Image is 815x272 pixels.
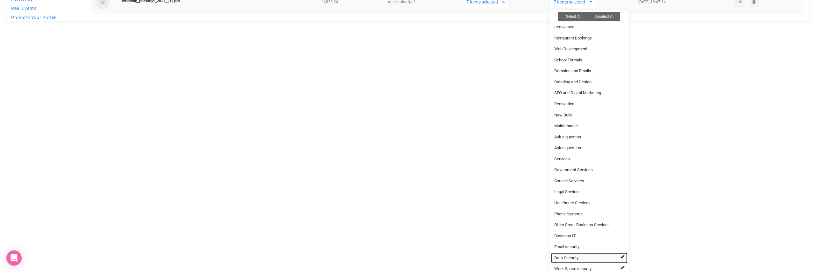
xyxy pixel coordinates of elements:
[554,112,572,118] span: New Build
[554,90,601,96] span: SEO and Digital Marketing
[9,13,79,22] a: Promote Your Profile
[589,12,620,21] button: Deselect All
[554,46,587,52] span: Web Development
[6,250,22,266] div: Open Intercom Messenger
[554,233,576,239] span: Business IT
[554,101,574,107] span: Renovation
[554,24,574,30] span: Renovation
[554,134,581,140] span: Ask a question
[554,145,581,151] span: Ask a question
[554,57,582,63] span: School Formals
[554,123,578,129] span: Maintenance
[554,79,592,85] span: Branding and Design
[554,211,583,217] span: Phone Systems
[554,178,584,184] span: Council Services
[554,244,579,250] span: Email security
[554,68,591,74] span: Domains and Emails
[554,200,591,206] span: Healthcare Services
[554,266,592,272] span: Work Space security
[554,156,570,162] span: Services
[554,255,578,261] span: Data Security
[554,167,593,173] span: Government Services
[9,4,79,12] a: Real Events
[558,12,589,21] button: Select All
[554,35,592,41] span: Restaurant Bookings
[554,222,610,228] span: Other Small Business Services
[554,189,581,195] span: Legal Services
